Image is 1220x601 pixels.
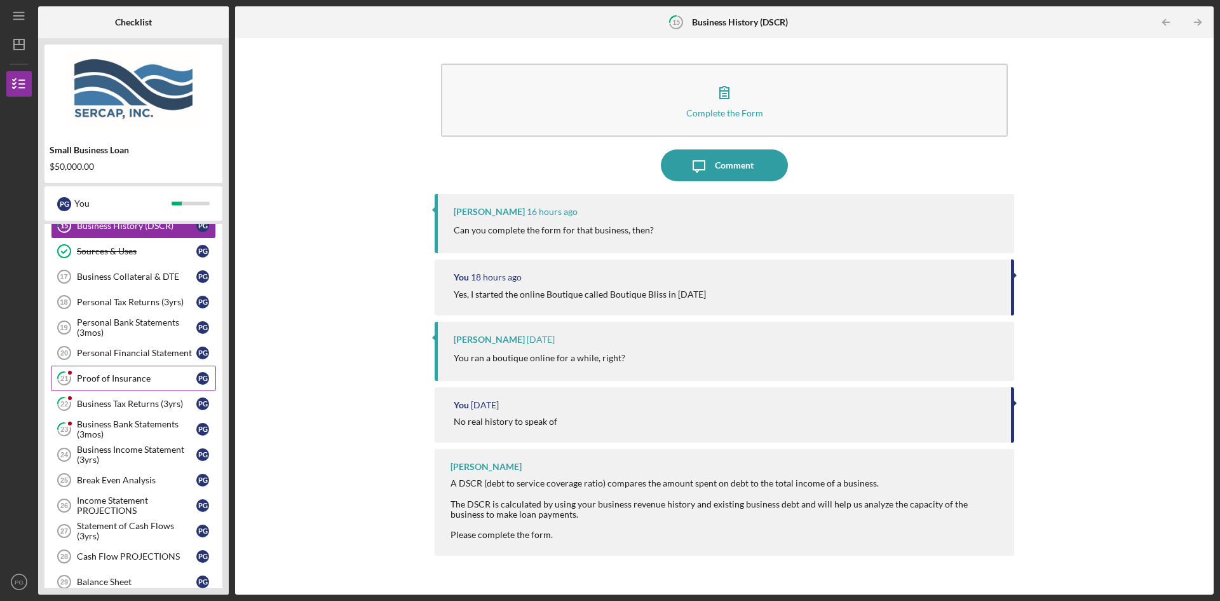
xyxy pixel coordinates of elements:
[51,366,216,391] a: 21Proof of InsurancePG
[471,400,499,410] time: 2025-09-15 18:52
[77,419,196,439] div: Business Bank Statements (3mos)
[15,579,24,586] text: PG
[60,273,67,280] tspan: 17
[454,335,525,345] div: [PERSON_NAME]
[51,289,216,315] a: 18Personal Tax Returns (3yrs)PG
[77,317,196,338] div: Personal Bank Statements (3mos)
[60,375,68,383] tspan: 21
[51,264,216,289] a: 17Business Collateral & DTEPG
[60,527,68,535] tspan: 27
[60,502,68,509] tspan: 26
[77,246,196,256] div: Sources & Uses
[77,551,196,562] div: Cash Flow PROJECTIONS
[51,569,216,595] a: 29Balance SheetPG
[60,578,68,586] tspan: 29
[661,149,788,181] button: Comment
[196,372,209,385] div: P G
[196,525,209,537] div: P G
[51,340,216,366] a: 20Personal Financial StatementPG
[60,400,68,408] tspan: 22
[51,417,216,442] a: 23Business Bank Statements (3mos)PG
[51,391,216,417] a: 22Business Tax Returns (3yrs)PG
[196,296,209,308] div: P G
[60,425,68,434] tspan: 23
[454,351,625,365] p: You ran a boutique online for a while, right?
[51,544,216,569] a: 28Cash Flow PROJECTIONSPG
[451,499,1001,520] div: The DSCR is calculated by using your business revenue history and existing business debt and will...
[454,400,469,410] div: You
[527,335,555,345] time: 2025-09-15 18:53
[196,219,209,232] div: P G
[196,321,209,334] div: P G
[74,193,172,214] div: You
[451,478,1001,488] div: A DSCR (debt to service coverage ratio) compares the amount spent on debt to the total income of ...
[715,149,754,181] div: Comment
[6,569,32,595] button: PG
[51,493,216,518] a: 26Income Statement PROJECTIONSPG
[60,553,68,560] tspan: 28
[454,417,557,427] div: No real history to speak of
[454,272,469,282] div: You
[77,495,196,516] div: Income Statement PROJECTIONS
[51,467,216,493] a: 25Break Even AnalysisPG
[50,162,217,172] div: $50,000.00
[454,223,654,237] p: Can you complete the form for that business, then?
[196,397,209,410] div: P G
[451,530,1001,540] div: Please complete the form.
[196,499,209,512] div: P G
[77,221,196,231] div: Business History (DSCR)
[196,245,209,258] div: P G
[196,474,209,487] div: P G
[60,349,68,357] tspan: 20
[196,550,209,563] div: P G
[692,17,788,27] b: Business History (DSCR)
[451,462,522,472] div: [PERSON_NAME]
[196,448,209,461] div: P G
[454,289,706,300] div: Yes, I started the online Boutique called Boutique Bliss in [DATE]
[686,108,763,118] div: Complete the Form
[77,577,196,587] div: Balance Sheet
[77,272,196,282] div: Business Collateral & DTE
[196,270,209,283] div: P G
[77,348,196,358] div: Personal Financial Statement
[60,222,68,230] tspan: 15
[77,475,196,485] div: Break Even Analysis
[57,197,71,211] div: P G
[51,213,216,238] a: 15Business History (DSCR)PG
[60,476,68,484] tspan: 25
[196,423,209,436] div: P G
[60,298,67,306] tspan: 18
[115,17,152,27] b: Checklist
[50,145,217,155] div: Small Business Loan
[60,451,69,459] tspan: 24
[51,442,216,467] a: 24Business Income Statement (3yrs)PG
[44,51,222,127] img: Product logo
[77,445,196,465] div: Business Income Statement (3yrs)
[77,399,196,409] div: Business Tax Returns (3yrs)
[454,207,525,217] div: [PERSON_NAME]
[77,297,196,307] div: Personal Tax Returns (3yrs)
[51,315,216,340] a: 19Personal Bank Statements (3mos)PG
[51,238,216,264] a: Sources & UsesPG
[441,64,1008,137] button: Complete the Form
[60,324,67,331] tspan: 19
[471,272,522,282] time: 2025-09-22 18:43
[77,373,196,383] div: Proof of Insurance
[196,347,209,359] div: P G
[196,576,209,588] div: P G
[77,521,196,541] div: Statement of Cash Flows (3yrs)
[527,207,578,217] time: 2025-09-22 20:47
[51,518,216,544] a: 27Statement of Cash Flows (3yrs)PG
[672,18,680,26] tspan: 15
